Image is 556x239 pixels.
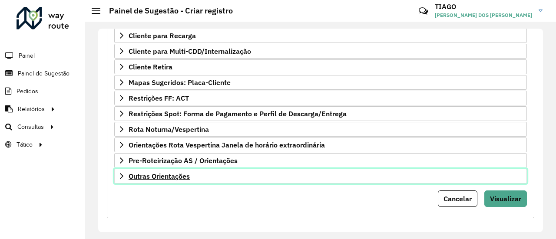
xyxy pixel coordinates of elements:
a: Restrições FF: ACT [114,91,527,105]
a: Cliente Retira [114,59,527,74]
span: Orientações Rota Vespertina Janela de horário extraordinária [129,141,325,148]
a: Outras Orientações [114,169,527,183]
a: Pre-Roteirização AS / Orientações [114,153,527,168]
span: Cliente para Multi-CDD/Internalização [129,48,251,55]
a: Rota Noturna/Vespertina [114,122,527,137]
span: Outras Orientações [129,173,190,180]
span: Pre-Roteirização AS / Orientações [129,157,238,164]
button: Visualizar [484,190,527,207]
span: Mapas Sugeridos: Placa-Cliente [129,79,231,86]
span: Painel [19,51,35,60]
span: Cancelar [443,194,472,203]
span: Consultas [17,122,44,131]
a: Mapas Sugeridos: Placa-Cliente [114,75,527,90]
span: [PERSON_NAME] DOS [PERSON_NAME] [435,11,532,19]
a: Cliente para Multi-CDD/Internalização [114,44,527,59]
span: Tático [17,140,33,149]
span: Painel de Sugestão [18,69,69,78]
span: Restrições Spot: Forma de Pagamento e Perfil de Descarga/Entrega [129,110,347,117]
span: Cliente Retira [129,63,172,70]
a: Restrições Spot: Forma de Pagamento e Perfil de Descarga/Entrega [114,106,527,121]
a: Orientações Rota Vespertina Janela de horário extraordinária [114,138,527,152]
h2: Painel de Sugestão - Criar registro [100,6,233,16]
button: Cancelar [438,190,477,207]
a: Cliente para Recarga [114,28,527,43]
span: Rota Noturna/Vespertina [129,126,209,133]
h3: TIAGO [435,3,532,11]
span: Visualizar [490,194,521,203]
span: Relatórios [18,105,45,114]
span: Cliente para Recarga [129,32,196,39]
a: Contato Rápido [414,2,433,20]
span: Restrições FF: ACT [129,95,189,101]
span: Pedidos [17,87,38,96]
